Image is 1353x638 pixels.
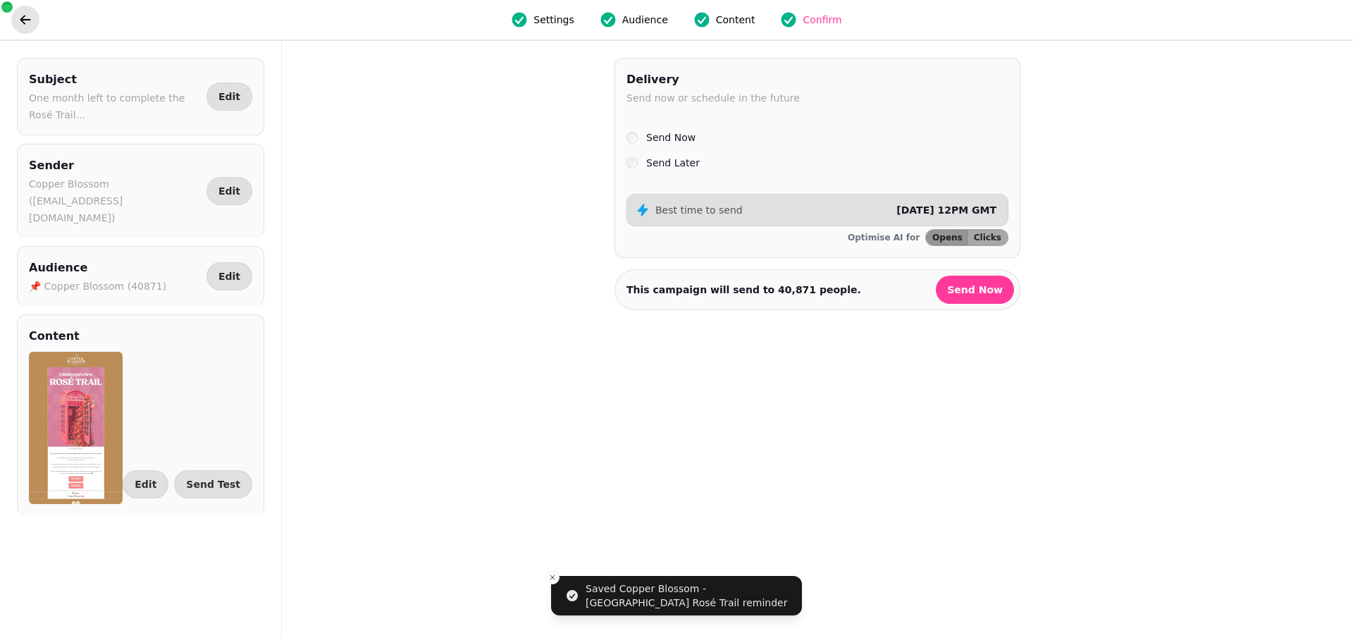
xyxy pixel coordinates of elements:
[218,271,240,281] span: Edit
[29,278,166,295] p: 📌 Copper Blossom (40871)
[174,470,252,498] button: Send Test
[947,285,1003,295] span: Send Now
[29,176,201,226] p: Copper Blossom ([EMAIL_ADDRESS][DOMAIN_NAME])
[646,129,696,146] label: Send Now
[29,326,80,346] h2: Content
[206,177,252,205] button: Edit
[218,92,240,102] span: Edit
[646,154,700,171] label: Send Later
[622,13,668,27] span: Audience
[29,258,166,278] h2: Audience
[218,186,240,196] span: Edit
[545,570,560,584] button: Close toast
[586,582,796,610] div: Saved Copper Blossom - [GEOGRAPHIC_DATA] Rosé Trail reminder
[974,233,1001,242] span: Clicks
[716,13,755,27] span: Content
[186,479,240,489] span: Send Test
[206,82,252,111] button: Edit
[29,70,201,90] h2: Subject
[11,6,39,34] button: go back
[533,13,574,27] span: Settings
[968,230,1008,245] button: Clicks
[626,90,800,106] p: Send now or schedule in the future
[848,232,920,243] p: Optimise AI for
[803,13,841,27] span: Confirm
[626,283,861,297] p: This campaign will send to people.
[655,203,743,217] p: Best time to send
[123,470,168,498] button: Edit
[29,90,201,123] p: One month left to complete the Rosé Trail...
[932,233,963,242] span: Opens
[626,70,800,90] h2: Delivery
[206,262,252,290] button: Edit
[29,156,201,176] h2: Sender
[125,601,464,615] p: Hey {{ profile.first }},
[926,230,968,245] button: Opens
[135,479,156,489] span: Edit
[778,284,816,295] strong: 40,871
[896,204,996,216] span: [DATE] 12PM GMT
[936,276,1014,304] button: Send Now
